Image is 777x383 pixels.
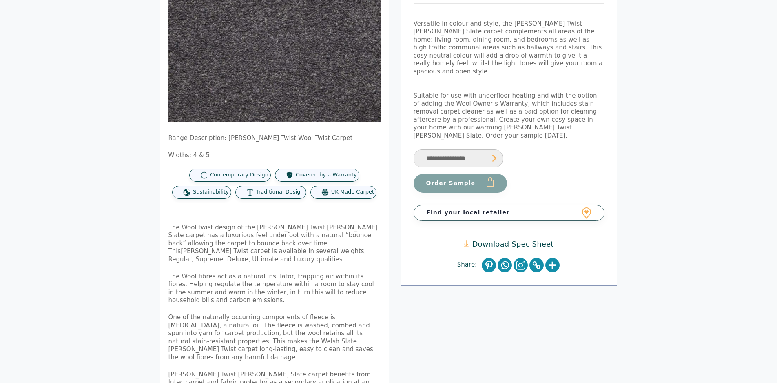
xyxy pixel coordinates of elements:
[210,171,268,178] span: Contemporary Design
[414,92,604,140] p: Suitable for use with underfloor heating and with the option of adding the Wool Owner’s Warranty,...
[168,151,381,160] p: Widths: 4 & 5
[168,273,381,305] p: The Wool fibres act as a natural insulator, trapping air within its fibres. Helping regulate the ...
[457,261,481,269] span: Share:
[482,258,496,272] a: Pinterest
[414,20,604,76] p: Versatile in colour and style, the [PERSON_NAME] Twist [PERSON_NAME] Slate carpet complements all...
[193,189,229,196] span: Sustainability
[168,247,366,263] span: [PERSON_NAME] Twist carpet is available in several weights; Regular, Supreme, Deluxe, Ultimate an...
[296,171,357,178] span: Covered by a Warranty
[256,189,304,196] span: Traditional Design
[414,205,604,220] a: Find your local retailer
[498,258,512,272] a: Whatsapp
[545,258,560,272] a: More
[414,174,507,193] button: Order Sample
[168,224,381,264] p: The Wool twist design of the [PERSON_NAME] Twist [PERSON_NAME] Slate carpet has a luxurious feel ...
[464,239,553,249] a: Download Spec Sheet
[331,189,374,196] span: UK Made Carpet
[168,314,373,361] span: One of the naturally occurring components of fleece is [MEDICAL_DATA], a natural oil. The fleece ...
[168,134,381,143] p: Range Description: [PERSON_NAME] Twist Wool Twist Carpet
[529,258,544,272] a: Copy Link
[514,258,528,272] a: Instagram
